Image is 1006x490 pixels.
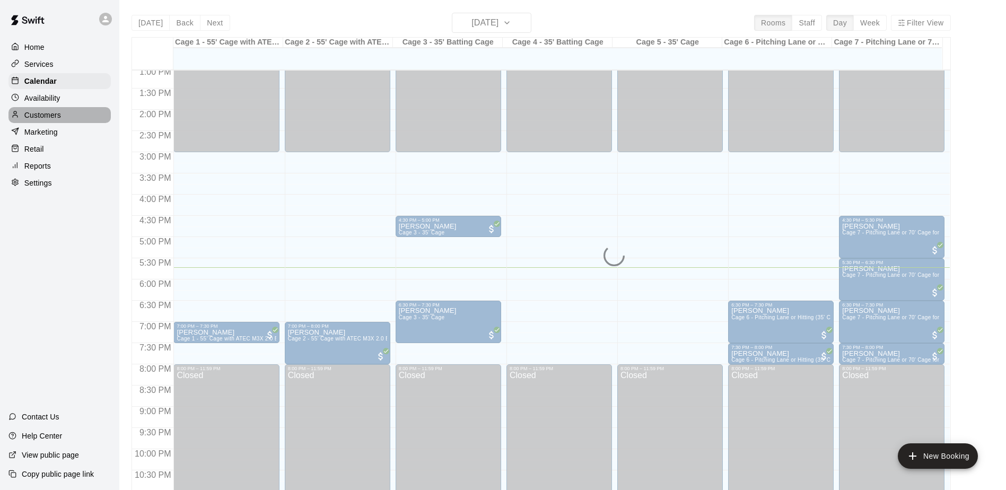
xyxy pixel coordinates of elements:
[819,330,829,340] span: All customers have paid
[137,407,174,416] span: 9:00 PM
[510,366,609,371] div: 8:00 PM – 11:59 PM
[24,110,61,120] p: Customers
[8,73,111,89] a: Calendar
[396,216,501,237] div: 4:30 PM – 5:00 PM: Noah Hill
[24,42,45,52] p: Home
[842,366,941,371] div: 8:00 PM – 11:59 PM
[930,330,940,340] span: All customers have paid
[842,357,968,363] span: Cage 7 - Pitching Lane or 70' Cage for live at-bats
[24,127,58,137] p: Marketing
[731,314,842,320] span: Cage 6 - Pitching Lane or Hitting (35' Cage)
[930,351,940,362] span: All customers have paid
[375,351,386,362] span: All customers have paid
[839,258,944,301] div: 5:30 PM – 6:30 PM: Joe Winland
[177,336,385,342] span: Cage 1 - 55' Cage with ATEC M3X 2.0 Baseball Pitching Machine with Auto Feeder
[137,173,174,182] span: 3:30 PM
[8,141,111,157] a: Retail
[399,230,445,235] span: Cage 3 - 35' Cage
[24,93,60,103] p: Availability
[620,366,720,371] div: 8:00 PM – 11:59 PM
[24,59,54,69] p: Services
[486,330,497,340] span: All customers have paid
[486,224,497,234] span: All customers have paid
[8,124,111,140] a: Marketing
[842,217,941,223] div: 4:30 PM – 5:30 PM
[842,272,968,278] span: Cage 7 - Pitching Lane or 70' Cage for live at-bats
[731,366,830,371] div: 8:00 PM – 11:59 PM
[731,357,842,363] span: Cage 6 - Pitching Lane or Hitting (35' Cage)
[137,428,174,437] span: 9:30 PM
[930,245,940,256] span: All customers have paid
[22,412,59,422] p: Contact Us
[819,351,829,362] span: All customers have paid
[177,323,276,329] div: 7:00 PM – 7:30 PM
[8,175,111,191] a: Settings
[8,107,111,123] a: Customers
[8,56,111,72] a: Services
[22,431,62,441] p: Help Center
[132,470,173,479] span: 10:30 PM
[173,322,279,343] div: 7:00 PM – 7:30 PM: James Grant
[22,469,94,479] p: Copy public page link
[137,67,174,76] span: 1:00 PM
[24,144,44,154] p: Retail
[722,38,832,48] div: Cage 6 - Pitching Lane or Hitting (35' Cage)
[137,195,174,204] span: 4:00 PM
[137,343,174,352] span: 7:30 PM
[137,110,174,119] span: 2:00 PM
[283,38,393,48] div: Cage 2 - 55' Cage with ATEC M3X 2.0 Baseball Pitching Machine
[137,301,174,310] span: 6:30 PM
[898,443,978,469] button: add
[396,301,501,343] div: 6:30 PM – 7:30 PM: Mark Adams
[839,301,944,343] div: 6:30 PM – 7:30 PM: Joe Winland
[137,216,174,225] span: 4:30 PM
[842,230,968,235] span: Cage 7 - Pitching Lane or 70' Cage for live at-bats
[842,345,941,350] div: 7:30 PM – 8:00 PM
[839,343,944,364] div: 7:30 PM – 8:00 PM: Mark Adams
[137,89,174,98] span: 1:30 PM
[930,287,940,298] span: All customers have paid
[177,366,276,371] div: 8:00 PM – 11:59 PM
[8,39,111,55] a: Home
[8,90,111,106] a: Availability
[832,38,942,48] div: Cage 7 - Pitching Lane or 70' Cage for live at-bats
[137,279,174,288] span: 6:00 PM
[399,217,498,223] div: 4:30 PM – 5:00 PM
[842,314,968,320] span: Cage 7 - Pitching Lane or 70' Cage for live at-bats
[265,330,275,340] span: All customers have paid
[137,322,174,331] span: 7:00 PM
[24,161,51,171] p: Reports
[24,178,52,188] p: Settings
[731,345,830,350] div: 7:30 PM – 8:00 PM
[285,322,390,364] div: 7:00 PM – 8:00 PM: Josh Shirley
[137,364,174,373] span: 8:00 PM
[399,366,498,371] div: 8:00 PM – 11:59 PM
[24,76,57,86] p: Calendar
[393,38,503,48] div: Cage 3 - 35' Batting Cage
[839,216,944,258] div: 4:30 PM – 5:30 PM: Joe Winland
[399,314,445,320] span: Cage 3 - 35' Cage
[288,336,616,342] span: Cage 2 - 55' Cage with ATEC M3X 2.0 Baseball Pitching Machine and ATEC M1J Softball Pitching Mach...
[132,449,173,458] span: 10:00 PM
[288,366,387,371] div: 8:00 PM – 11:59 PM
[842,260,941,265] div: 5:30 PM – 6:30 PM
[22,450,79,460] p: View public page
[503,38,613,48] div: Cage 4 - 35' Batting Cage
[137,258,174,267] span: 5:30 PM
[731,302,830,308] div: 6:30 PM – 7:30 PM
[728,343,834,364] div: 7:30 PM – 8:00 PM: James Grant
[8,158,111,174] a: Reports
[173,38,283,48] div: Cage 1 - 55' Cage with ATEC M3X 2.0 Baseball Pitching Machine
[288,323,387,329] div: 7:00 PM – 8:00 PM
[613,38,722,48] div: Cage 5 - 35' Cage
[137,131,174,140] span: 2:30 PM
